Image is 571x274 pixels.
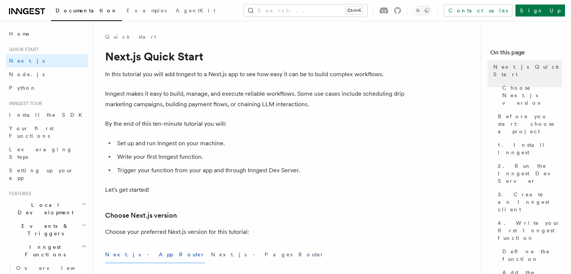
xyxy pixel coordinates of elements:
[498,113,562,135] span: Before you start: choose a project
[6,27,88,41] a: Home
[115,152,405,162] li: Write your first Inngest function.
[171,2,220,20] a: AgentKit
[105,33,156,41] a: Quick start
[51,2,122,21] a: Documentation
[493,63,562,78] span: Next.js Quick Start
[498,141,562,156] span: 1. Install Inngest
[9,146,72,160] span: Leveraging Steps
[16,265,93,271] span: Overview
[105,185,405,195] p: Let's get started!
[176,8,215,14] span: AgentKit
[56,8,118,14] span: Documentation
[105,210,177,221] a: Choose Next.js version
[244,5,367,17] button: Search...Ctrl+K
[115,138,405,149] li: Set up and run Inngest on your machine.
[495,159,562,188] a: 2. Run the Inngest Dev Server
[105,119,405,129] p: By the end of this ten-minute tutorial you will:
[502,248,562,263] span: Define the function
[105,227,405,237] p: Choose your preferred Next.js version for this tutorial:
[9,30,30,38] span: Home
[6,68,88,81] a: Node.js
[498,162,562,185] span: 2. Run the Inngest Dev Server
[502,84,562,107] span: Choose Next.js version
[6,201,82,216] span: Local Development
[515,5,565,17] a: Sign Up
[6,198,88,219] button: Local Development
[490,60,562,81] a: Next.js Quick Start
[115,165,405,176] li: Trigger your function from your app and through Inngest Dev Server.
[495,216,562,245] a: 4. Write your first Inngest function
[105,89,405,110] p: Inngest makes it easy to build, manage, and execute reliable workflows. Some use cases include sc...
[105,69,405,80] p: In this tutorial you will add Inngest to a Next.js app to see how easy it can be to build complex...
[6,47,39,53] span: Quick start
[6,101,42,107] span: Inngest tour
[444,5,512,17] a: Contact sales
[6,219,88,240] button: Events & Triggers
[495,188,562,216] a: 3. Create an Inngest client
[499,245,562,266] a: Define the function
[105,246,205,263] button: Next.js - App Router
[6,164,88,185] a: Setting up your app
[6,108,88,122] a: Install the SDK
[6,54,88,68] a: Next.js
[499,81,562,110] a: Choose Next.js version
[9,58,45,64] span: Next.js
[495,138,562,159] a: 1. Install Inngest
[6,81,88,95] a: Python
[6,122,88,143] a: Your first Functions
[6,222,82,237] span: Events & Triggers
[9,125,54,139] span: Your first Functions
[498,191,562,213] span: 3. Create an Inngest client
[9,85,36,91] span: Python
[9,71,45,77] span: Node.js
[413,6,431,15] button: Toggle dark mode
[9,112,87,118] span: Install the SDK
[490,48,562,60] h4: On this page
[127,8,167,14] span: Examples
[498,219,562,242] span: 4. Write your first Inngest function
[105,50,405,63] h1: Next.js Quick Start
[495,110,562,138] a: Before you start: choose a project
[6,243,81,258] span: Inngest Functions
[6,240,88,261] button: Inngest Functions
[9,167,74,181] span: Setting up your app
[6,191,31,197] span: Features
[211,246,324,263] button: Next.js - Pages Router
[6,143,88,164] a: Leveraging Steps
[346,7,363,14] kbd: Ctrl+K
[122,2,171,20] a: Examples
